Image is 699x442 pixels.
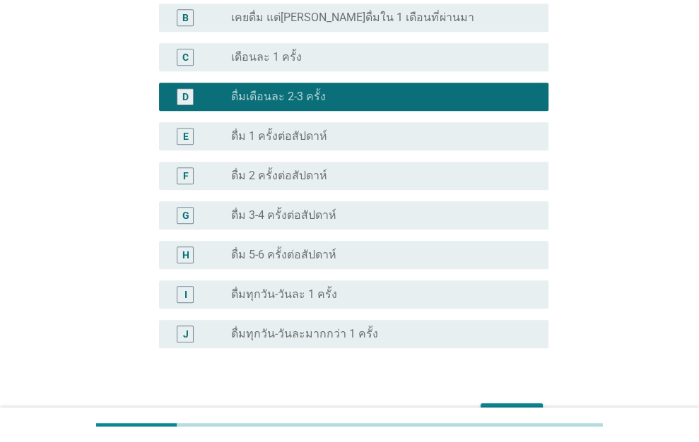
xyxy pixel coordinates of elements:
div: F [182,169,188,184]
div: J [182,327,188,342]
label: ดื่ม 1 ครั้งต่อสัปดาห์ [231,129,327,143]
label: ดื่มเดือนละ 2-3 ครั้ง [231,90,326,104]
button: ต่อไป [481,403,543,429]
label: ดื่ม 5-6 ครั้งต่อสัปดาห์ [231,248,336,262]
div: B [182,11,189,25]
div: G [182,208,189,223]
div: C [182,50,189,65]
div: I [184,287,187,302]
label: ดื่ม 3-4 ครั้งต่อสัปดาห์ [231,208,336,222]
label: เคยดื่ม แต่[PERSON_NAME]ดื่มใน 1 เดือนที่ผ่านมา [231,11,474,25]
div: E [182,129,188,144]
div: H [182,248,189,263]
label: ดื่มทุกวัน-วันละ 1 ครั้ง [231,287,337,301]
label: เดือนละ 1 ครั้ง [231,50,302,64]
label: ดื่ม 2 ครั้งต่อสัปดาห์ [231,169,327,183]
label: ดื่มทุกวัน-วันละมากกว่า 1 ครั้ง [231,327,378,341]
div: D [182,90,189,104]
